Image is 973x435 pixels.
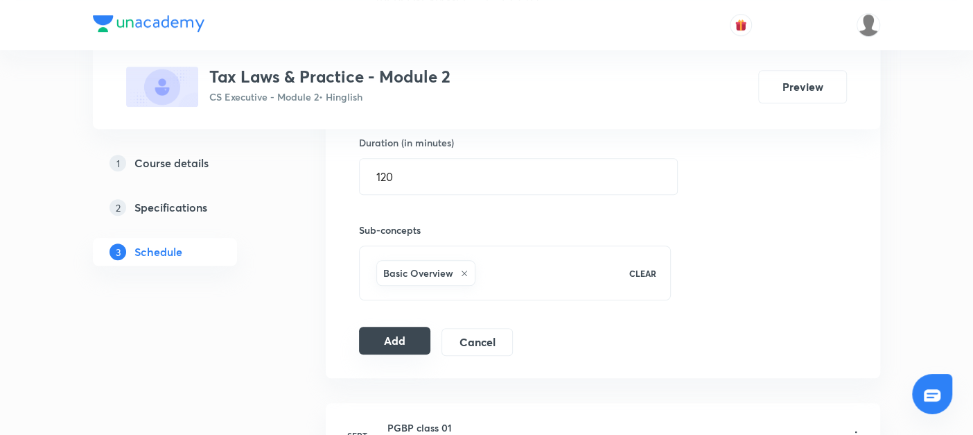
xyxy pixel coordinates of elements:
a: Company Logo [93,15,204,35]
button: avatar [730,14,752,36]
button: Cancel [441,328,513,356]
p: 1 [109,155,126,171]
img: avatar [735,19,747,31]
h6: Sub-concepts [359,223,671,237]
img: adnan [857,13,880,37]
h5: Course details [134,155,209,171]
input: 120 [360,159,677,194]
a: 1Course details [93,149,281,177]
h5: Specifications [134,199,207,216]
h3: Tax Laws & Practice - Module 2 [209,67,450,87]
h6: Duration (in minutes) [359,135,454,150]
h6: Basic Overview [383,266,453,280]
p: CS Executive - Module 2 • Hinglish [209,89,450,104]
p: 2 [109,199,126,216]
button: Preview [758,70,847,103]
img: 8FAD1E37-A138-4BEE-A94F-B50A94F8DB89_plus.png [126,67,198,107]
button: Add [359,327,430,355]
p: CLEAR [629,267,656,280]
img: Company Logo [93,15,204,32]
p: 3 [109,244,126,260]
a: 2Specifications [93,194,281,221]
h6: PGBP class 01 [387,420,493,435]
h5: Schedule [134,244,182,260]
